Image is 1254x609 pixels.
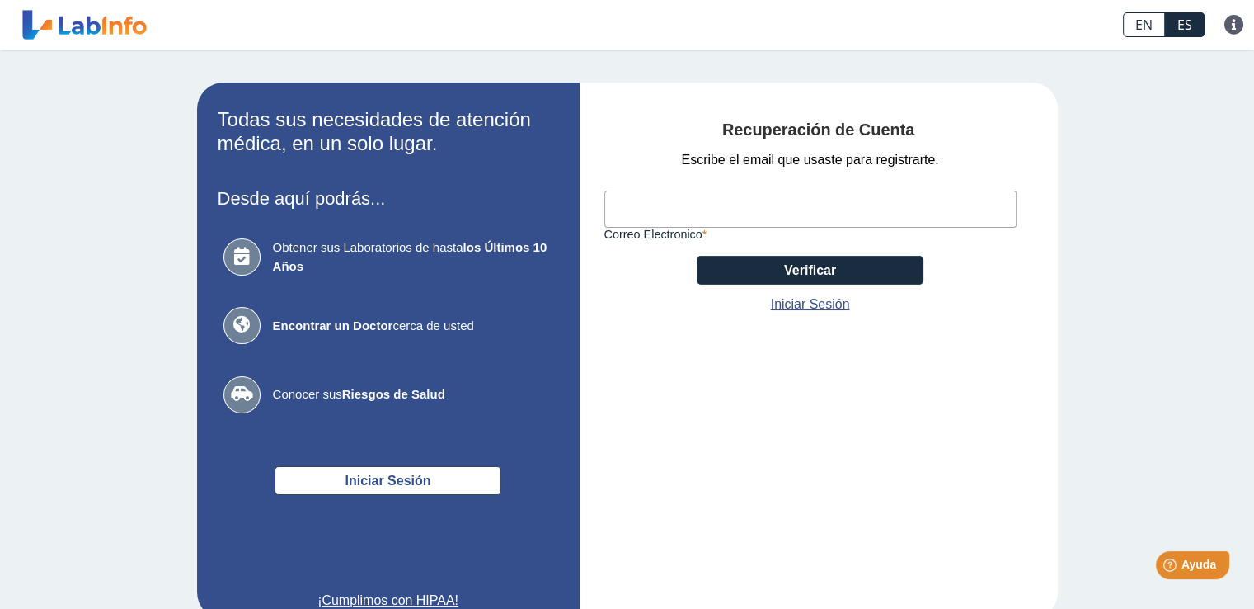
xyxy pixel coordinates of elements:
h4: Recuperación de Cuenta [604,120,1033,140]
span: Conocer sus [273,385,553,404]
a: EN [1123,12,1165,37]
b: Riesgos de Salud [342,387,445,401]
label: Correo Electronico [604,228,1017,241]
b: Encontrar un Doctor [273,319,393,333]
button: Verificar [697,256,923,285]
b: los Últimos 10 Años [273,240,547,273]
span: Escribe el email que usaste para registrarte. [681,150,938,170]
button: Iniciar Sesión [275,466,501,495]
h3: Desde aquí podrás... [218,188,559,209]
a: Iniciar Sesión [771,295,850,314]
span: cerca de usted [273,317,553,336]
span: Obtener sus Laboratorios de hasta [273,238,553,276]
h2: Todas sus necesidades de atención médica, en un solo lugar. [218,108,559,156]
a: ES [1165,12,1205,37]
iframe: Help widget launcher [1107,545,1236,591]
